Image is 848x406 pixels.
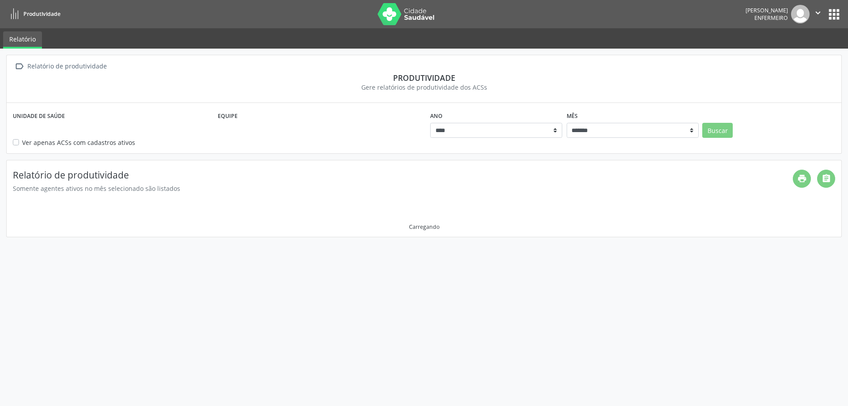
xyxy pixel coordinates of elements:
[13,73,835,83] div: Produtividade
[23,10,61,18] span: Produtividade
[409,223,439,231] div: Carregando
[754,14,788,22] span: Enfermeiro
[13,60,108,73] a:  Relatório de produtividade
[3,31,42,49] a: Relatório
[791,5,810,23] img: img
[13,60,26,73] i: 
[218,109,238,123] label: Equipe
[13,109,65,123] label: Unidade de saúde
[13,170,793,181] h4: Relatório de produtividade
[813,8,823,18] i: 
[430,109,443,123] label: Ano
[826,7,842,22] button: apps
[567,109,578,123] label: Mês
[13,83,835,92] div: Gere relatórios de produtividade dos ACSs
[6,7,61,21] a: Produtividade
[746,7,788,14] div: [PERSON_NAME]
[26,60,108,73] div: Relatório de produtividade
[22,138,135,147] label: Ver apenas ACSs com cadastros ativos
[13,184,793,193] div: Somente agentes ativos no mês selecionado são listados
[702,123,733,138] button: Buscar
[810,5,826,23] button: 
